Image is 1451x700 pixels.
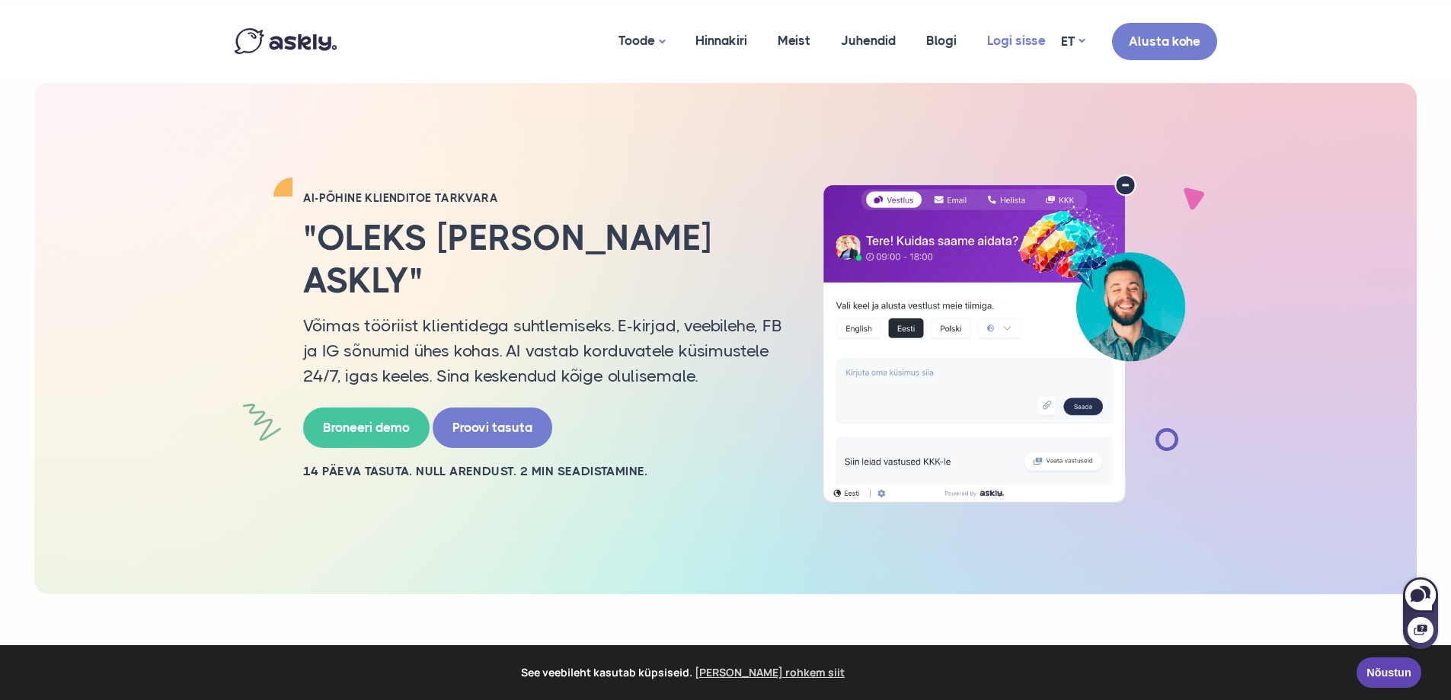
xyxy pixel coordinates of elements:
[692,661,847,684] a: learn more about cookies
[762,4,826,78] a: Meist
[1357,657,1421,688] a: Nõustun
[1401,574,1440,650] iframe: Askly chat
[22,661,1346,684] span: See veebileht kasutab küpsiseid.
[911,4,972,78] a: Blogi
[972,4,1061,78] a: Logi sisse
[303,190,783,206] h2: AI-PÕHINE KLIENDITOE TARKVARA
[433,408,552,448] a: Proovi tasuta
[303,313,783,388] p: Võimas tööriist klientidega suhtlemiseks. E-kirjad, veebilehe, FB ja IG sõnumid ühes kohas. AI va...
[603,4,680,79] a: Toode
[826,4,911,78] a: Juhendid
[806,174,1202,503] img: AI multilingual chat
[235,28,337,54] img: Askly
[303,408,430,448] a: Broneeri demo
[303,463,783,480] h2: 14 PÄEVA TASUTA. NULL ARENDUST. 2 MIN SEADISTAMINE.
[680,4,762,78] a: Hinnakiri
[303,217,783,301] h2: "Oleks [PERSON_NAME] Askly"
[1061,30,1085,53] a: ET
[1112,23,1217,60] a: Alusta kohe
